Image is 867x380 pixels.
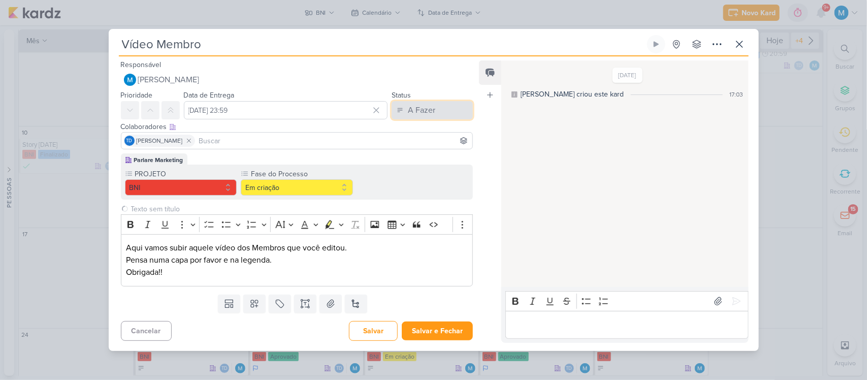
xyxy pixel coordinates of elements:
[124,74,136,86] img: MARIANA MIRANDA
[134,155,183,165] div: Parlare Marketing
[126,266,467,278] p: Obrigada!!
[129,204,473,214] input: Texto sem título
[250,169,353,179] label: Fase do Processo
[121,91,153,100] label: Prioridade
[138,74,200,86] span: [PERSON_NAME]
[730,90,744,99] div: 17:03
[241,179,353,196] button: Em criação
[126,242,467,254] p: Aqui vamos subir aquele vídeo dos Membros que você editou.
[121,60,162,69] label: Responsável
[392,101,473,119] button: A Fazer
[126,139,133,144] p: Td
[392,91,411,100] label: Status
[184,91,235,100] label: Data de Entrega
[134,169,237,179] label: PROJETO
[505,291,748,311] div: Editor toolbar
[124,136,135,146] div: Thais de carvalho
[125,179,237,196] button: BNI
[408,104,435,116] div: A Fazer
[121,71,473,89] button: [PERSON_NAME]
[521,89,624,100] div: [PERSON_NAME] criou este kard
[652,40,660,48] div: Ligar relógio
[349,321,398,341] button: Salvar
[119,35,645,53] input: Kard Sem Título
[402,322,473,340] button: Salvar e Fechar
[121,121,473,132] div: Colaboradores
[197,135,471,147] input: Buscar
[184,101,388,119] input: Select a date
[505,311,748,339] div: Editor editing area: main
[126,254,467,266] p: Pensa numa capa por favor e na legenda.
[121,214,473,234] div: Editor toolbar
[121,321,172,341] button: Cancelar
[137,136,183,145] span: [PERSON_NAME]
[121,234,473,287] div: Editor editing area: main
